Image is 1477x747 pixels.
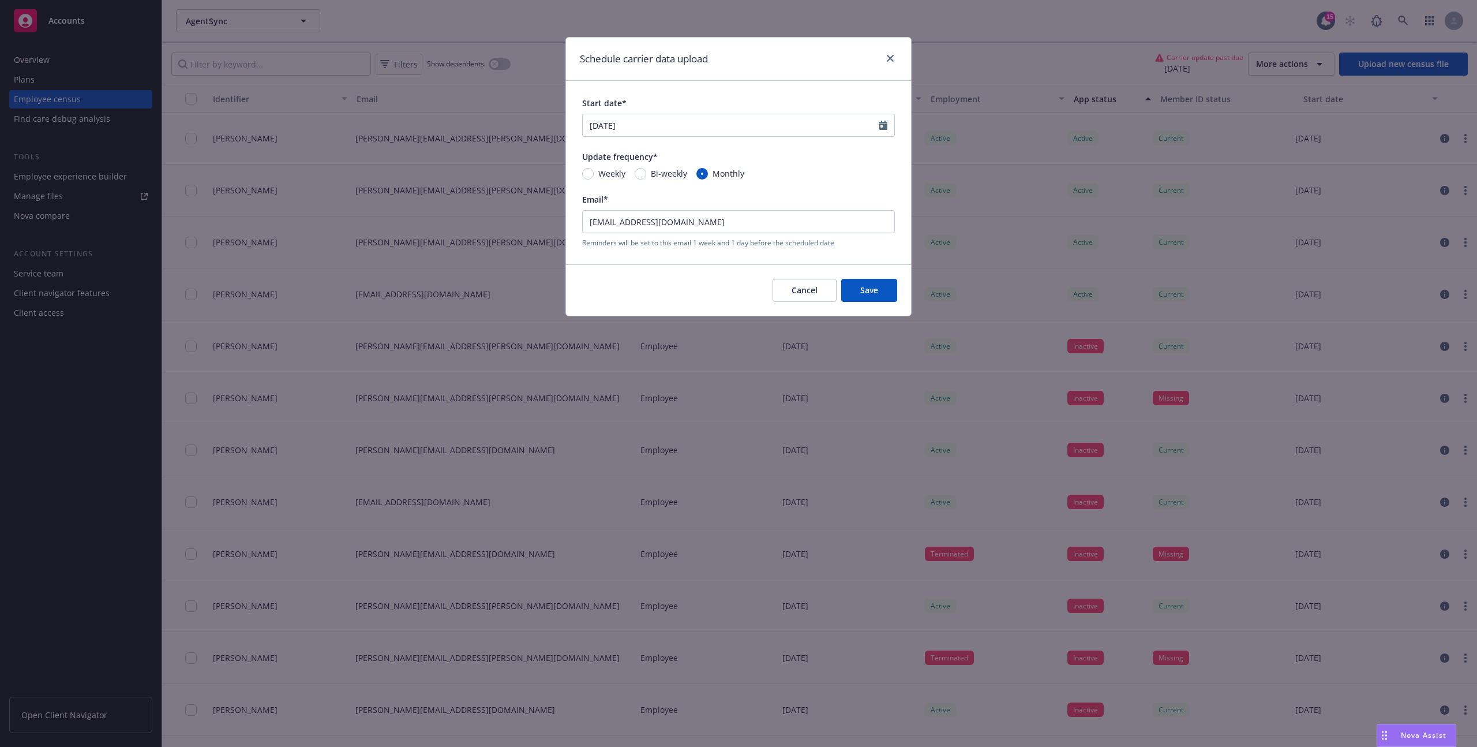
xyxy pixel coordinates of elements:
[792,285,818,296] span: Cancel
[635,168,646,180] input: Bi-weekly
[841,279,897,302] button: Save
[582,98,627,109] span: Start date*
[773,279,837,302] button: Cancel
[582,238,895,248] span: Reminders will be set to this email 1 week and 1 day before the scheduled date
[583,114,879,136] input: MM/DD/YYYY
[651,167,687,180] span: Bi-weekly
[580,51,708,66] h1: Schedule carrier data upload
[1377,724,1392,746] div: Drag to move
[582,168,594,180] input: Weekly
[598,167,625,180] span: Weekly
[879,121,887,130] svg: Calendar
[1401,730,1446,740] span: Nova Assist
[713,167,744,180] span: Monthly
[582,151,658,162] span: Update frequency*
[582,194,608,205] span: Email*
[1377,724,1456,747] button: Nova Assist
[583,211,894,233] input: Email
[883,51,897,65] a: close
[696,168,708,180] input: Monthly
[860,285,878,296] span: Save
